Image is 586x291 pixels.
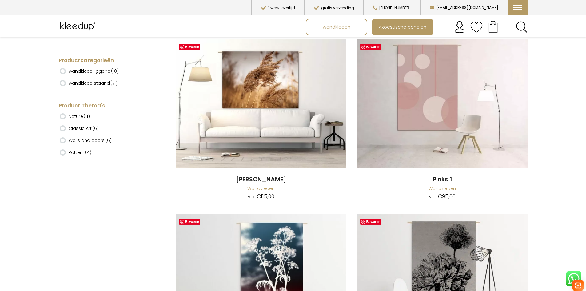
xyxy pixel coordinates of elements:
label: Classic Art [69,123,99,134]
a: Bewaren [179,219,201,225]
a: Pinks 1 [357,39,528,168]
a: Bewaren [179,44,201,50]
span: v.a. [429,194,437,200]
span: (10) [111,68,119,74]
h4: Productcategorieën [59,57,153,64]
a: wandkleden [306,19,367,35]
bdi: 95,00 [438,193,456,200]
span: € [257,193,261,200]
bdi: 115,00 [257,193,274,200]
a: [PERSON_NAME] [176,176,346,184]
span: (71) [110,80,118,86]
a: Search [516,21,528,33]
span: (11) [84,113,90,119]
span: Akoestische panelen [375,21,430,33]
span: € [438,193,442,200]
a: Bewaren [360,44,382,50]
span: (4) [85,149,91,156]
a: Akoestische panelen [373,19,433,35]
a: Bewaren [360,219,382,225]
img: account.svg [453,21,466,33]
label: Walls and doors [69,135,112,146]
a: Dried Reed [176,39,346,168]
span: (6) [92,125,99,131]
a: Wandkleden [247,185,275,192]
a: Your cart [483,19,504,34]
img: verlanglijstje.svg [470,21,483,33]
img: Dried Reed [176,39,346,168]
a: Pinks 1 [357,176,528,184]
label: Nature [69,111,90,122]
nav: Main menu [306,19,532,35]
img: Pinks 1 [357,39,528,168]
span: v.a. [248,194,255,200]
span: wandkleden [319,21,354,33]
h4: Product Thema's [59,102,153,110]
span: (6) [105,137,112,143]
label: wandkleed liggend [69,66,119,76]
a: Wandkleden [429,185,456,192]
label: Pattern [69,147,91,158]
label: wandkleed staand [69,78,118,88]
img: Kleedup [59,19,98,34]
